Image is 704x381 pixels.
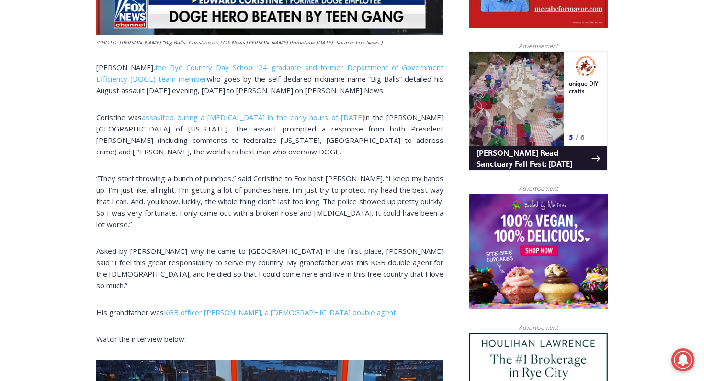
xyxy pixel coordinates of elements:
[96,306,443,318] p: His grandfather was .
[96,63,443,84] a: the Rye Country Day School ’24 graduate and former Department of Government Efficiency (DOGE) tea...
[164,307,396,317] a: KGB officer [PERSON_NAME], a [DEMOGRAPHIC_DATA] double agent
[230,93,464,119] a: Intern @ [DOMAIN_NAME]
[509,42,568,51] span: Advertisement
[8,96,123,118] h4: [PERSON_NAME] Read Sanctuary Fall Fest: [DATE]
[96,62,443,96] p: [PERSON_NAME], who goes by the self declared nickname name “Big Balls” detailed his August assaul...
[509,323,568,332] span: Advertisement
[0,95,138,119] a: [PERSON_NAME] Read Sanctuary Fall Fest: [DATE]
[96,173,443,230] p: “They start throwing a bunch of punches,” said Coristine to Fox host [PERSON_NAME]. “I keep my ha...
[96,111,443,157] p: Coristine was in the [PERSON_NAME][GEOGRAPHIC_DATA] of [US_STATE]. The assault prompted a respons...
[100,28,134,78] div: unique DIY crafts
[96,333,443,345] p: Watch the interview below:
[469,194,608,309] img: Baked by Melissa
[509,184,568,193] span: Advertisement
[96,38,443,47] figcaption: (PHOTO: [PERSON_NAME] “Big Balls” Coristine on FOX News [PERSON_NAME] Primetime [DATE]. Source: F...
[242,0,453,93] div: "I learned about the history of a place I’d honestly never considered even as a resident of [GEOG...
[107,81,109,90] div: /
[142,112,364,122] a: assaulted during a [MEDICAL_DATA] in the early hours of [DATE]
[96,245,443,291] p: Asked by [PERSON_NAME] why he came to [GEOGRAPHIC_DATA] in the first place, [PERSON_NAME] said “I...
[100,81,104,90] div: 5
[112,81,116,90] div: 6
[250,95,444,117] span: Intern @ [DOMAIN_NAME]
